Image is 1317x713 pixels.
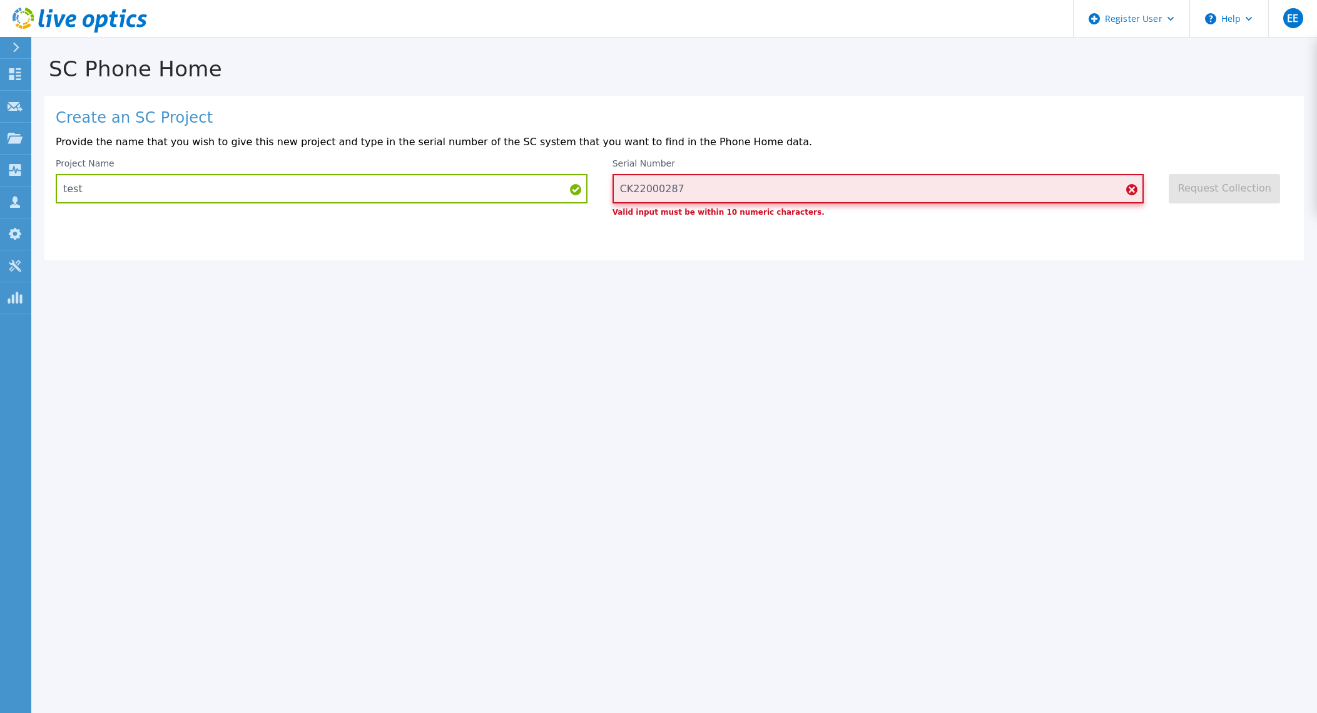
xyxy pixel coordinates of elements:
input: Enter Project Name [56,174,587,203]
p: Valid input must be within 10 numeric characters. [613,208,1144,216]
label: Project Name [56,159,114,168]
button: Request Collection [1169,174,1280,203]
h1: SC Phone Home [31,57,1317,81]
h1: Create an SC Project [56,110,1293,127]
label: Serial Number [613,159,675,168]
span: EE [1287,13,1298,23]
p: Provide the name that you wish to give this new project and type in the serial number of the SC s... [56,136,1293,148]
input: Enter Serial Number [613,174,1144,203]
